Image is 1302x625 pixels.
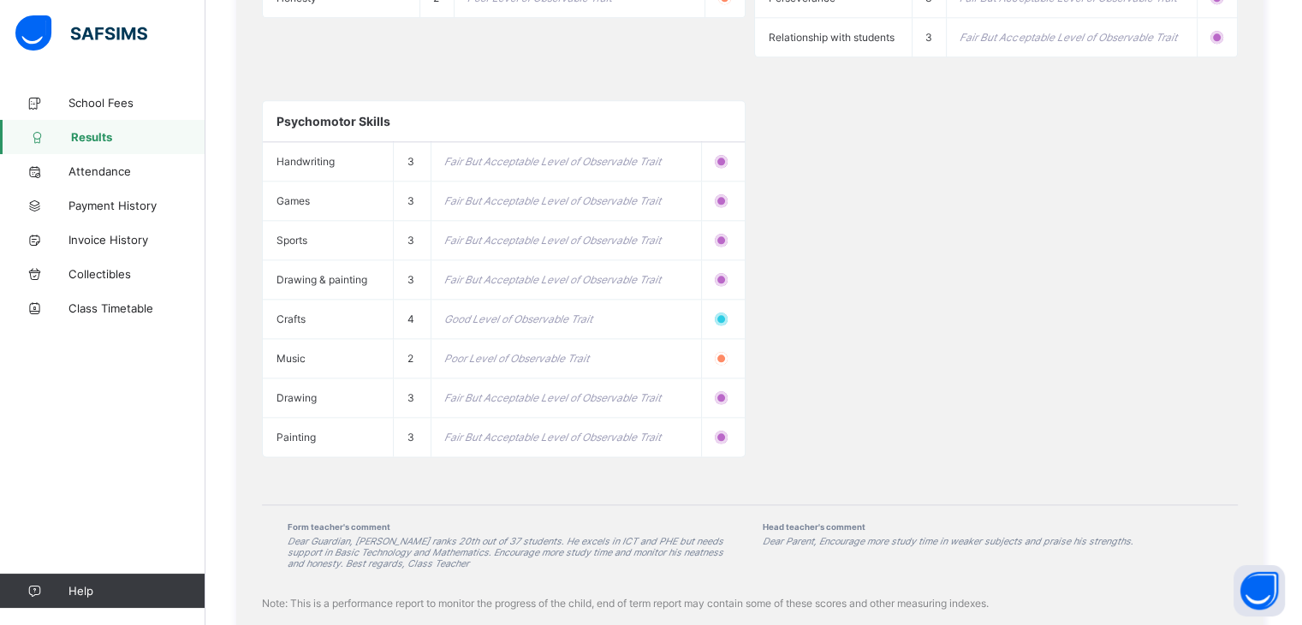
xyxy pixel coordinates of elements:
[763,536,1133,547] i: Dear Parent, Encourage more study time in weaker subjects and praise his strengths.
[71,130,205,144] span: Results
[769,31,895,44] span: Relationship with students
[276,352,306,365] span: Music
[276,114,390,128] span: Psychomotor Skills
[407,431,413,443] span: 3
[68,96,205,110] span: School Fees
[276,234,307,247] span: Sports
[407,155,413,168] span: 3
[960,31,1176,44] i: Fair But Acceptable Level of Observable Trait
[444,155,661,168] i: Fair But Acceptable Level of Observable Trait
[407,312,413,325] span: 4
[276,391,317,404] span: Drawing
[407,391,413,404] span: 3
[276,273,367,286] span: Drawing & painting
[444,312,592,325] i: Good Level of Observable Trait
[276,431,316,443] span: Painting
[15,15,147,51] img: safsims
[444,391,661,404] i: Fair But Acceptable Level of Observable Trait
[444,234,661,247] i: Fair But Acceptable Level of Observable Trait
[444,194,661,207] i: Fair But Acceptable Level of Observable Trait
[407,234,413,247] span: 3
[68,267,205,281] span: Collectibles
[276,312,306,325] span: Crafts
[444,431,661,443] i: Fair But Acceptable Level of Observable Trait
[68,233,205,247] span: Invoice History
[68,164,205,178] span: Attendance
[288,522,737,532] span: Form teacher's comment
[407,273,413,286] span: 3
[276,194,310,207] span: Games
[407,352,413,365] span: 2
[444,352,589,365] i: Poor Level of Observable Trait
[288,536,723,569] i: Dear Guardian, [PERSON_NAME] ranks 20th out of 37 students. He excels in ICT and PHE but needs su...
[407,194,413,207] span: 3
[68,584,205,598] span: Help
[763,522,1212,532] span: Head teacher's comment
[68,199,205,212] span: Payment History
[262,597,989,610] span: Note: This is a performance report to monitor the progress of the child, end of term report may c...
[925,31,932,44] span: 3
[68,301,205,315] span: Class Timetable
[444,273,661,286] i: Fair But Acceptable Level of Observable Trait
[1234,565,1285,616] button: Open asap
[276,155,335,168] span: Handwriting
